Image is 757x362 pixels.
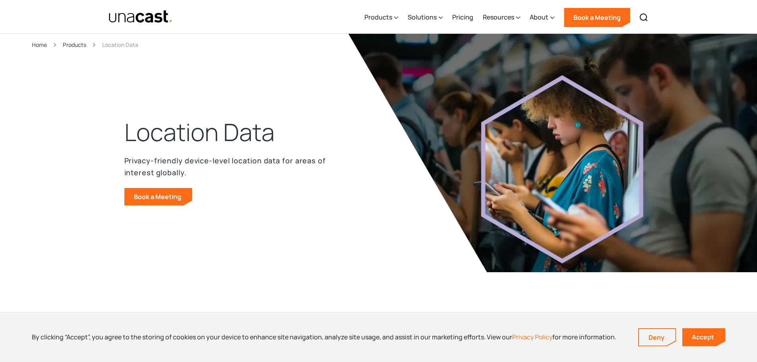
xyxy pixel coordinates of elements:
div: Location Data [102,40,138,49]
a: Accept [682,328,725,346]
p: Privacy-friendly device-level location data for areas of interest globally. [124,155,331,178]
a: Book a Meeting [564,8,630,27]
div: Solutions [408,1,443,34]
div: About [530,1,554,34]
div: Products [364,1,398,34]
div: Products [364,12,392,22]
img: Search icon [639,13,649,22]
img: Unacast text logo [108,10,173,24]
div: Resources [483,1,520,34]
a: Products [63,40,86,49]
div: Solutions [408,12,437,22]
div: Resources [483,12,514,22]
a: home [108,10,173,24]
a: Deny [639,329,676,346]
div: By clicking “Accept”, you agree to the storing of cookies on your device to enhance site navigati... [32,333,616,341]
a: Pricing [452,1,473,34]
a: Home [32,40,47,49]
div: About [530,12,548,22]
h1: Location Data [124,116,275,148]
a: Book a Meeting [124,188,192,205]
a: Privacy Policy [512,333,552,341]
